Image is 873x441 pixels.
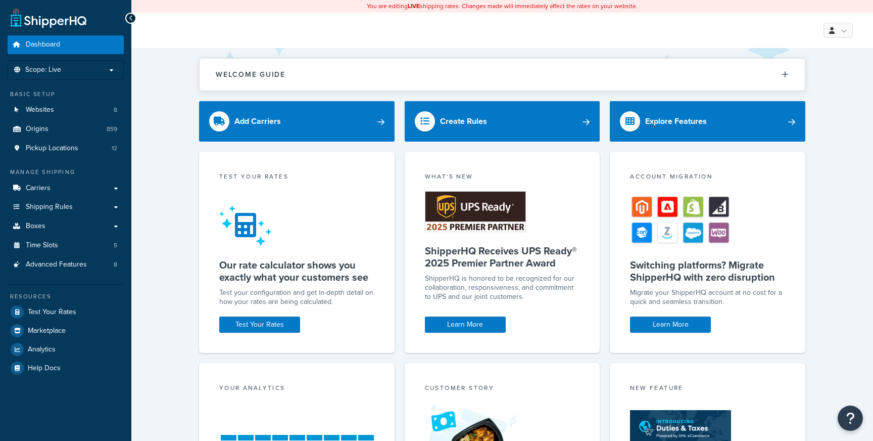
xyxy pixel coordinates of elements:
li: Advanced Features [8,255,124,274]
div: Basic Setup [8,90,124,99]
span: 8 [114,260,117,269]
a: Advanced Features8 [8,255,124,274]
span: Dashboard [26,40,60,49]
button: Welcome Guide [200,59,805,91]
span: Boxes [26,222,45,231]
h5: ShipperHQ Receives UPS Ready® 2025 Premier Partner Award [425,245,580,269]
h5: Switching platforms? Migrate ShipperHQ with zero disruption [630,259,785,283]
div: Add Carriers [234,114,281,128]
span: Advanced Features [26,260,87,269]
span: Time Slots [26,241,58,250]
a: Add Carriers [199,101,395,142]
div: Explore Features [645,114,707,128]
span: 5 [114,241,117,250]
li: Websites [8,101,124,119]
a: Carriers [8,179,124,198]
a: Marketplace [8,322,124,340]
div: Manage Shipping [8,168,124,177]
li: Time Slots [8,236,124,255]
span: Carriers [26,184,51,193]
div: What's New [425,172,580,184]
li: Pickup Locations [8,139,124,158]
span: 859 [107,125,117,134]
span: 8 [114,106,117,114]
button: Open Resource Center [838,406,863,431]
div: Account Migration [630,172,785,184]
a: Shipping Rules [8,198,124,216]
div: New Feature [630,383,785,395]
div: Test your configuration and get in-depth detail on how your rates are being calculated. [219,288,374,306]
a: Time Slots5 [8,236,124,255]
span: Marketplace [28,327,66,335]
a: Analytics [8,340,124,359]
a: Test Your Rates [219,317,300,333]
span: Origins [26,125,48,134]
a: Test Your Rates [8,303,124,321]
li: Origins [8,120,124,139]
div: Create Rules [440,114,487,128]
h5: Our rate calculator shows you exactly what your customers see [219,259,374,283]
a: Dashboard [8,35,124,54]
span: Shipping Rules [26,203,73,211]
div: Customer Story [425,383,580,395]
span: 12 [112,144,117,153]
b: LIVE [408,2,420,11]
span: Pickup Locations [26,144,78,153]
a: Origins859 [8,120,124,139]
div: Resources [8,292,124,301]
a: Boxes [8,217,124,236]
span: Websites [26,106,54,114]
a: Websites8 [8,101,124,119]
div: Migrate your ShipperHQ account at no cost for a quick and seamless transition. [630,288,785,306]
h2: Welcome Guide [216,71,285,78]
div: Test your rates [219,172,374,184]
span: Scope: Live [25,66,61,74]
a: Help Docs [8,359,124,377]
a: Explore Features [610,101,805,142]
span: Analytics [28,345,56,354]
a: Learn More [425,317,506,333]
p: ShipperHQ is honored to be recognized for our collaboration, responsiveness, and commitment to UP... [425,274,580,301]
a: Learn More [630,317,711,333]
span: Help Docs [28,364,61,373]
a: Pickup Locations12 [8,139,124,158]
a: Create Rules [405,101,600,142]
div: Your Analytics [219,383,374,395]
span: Test Your Rates [28,308,76,317]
